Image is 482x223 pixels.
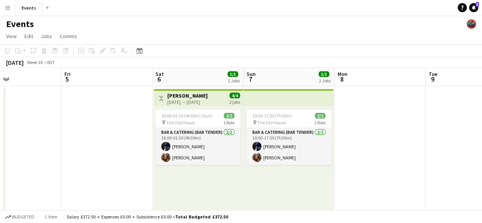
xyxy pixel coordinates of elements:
[47,59,55,65] div: BST
[12,214,34,220] span: Budgeted
[4,213,35,221] button: Budgeted
[60,33,77,40] span: Comms
[6,33,17,40] span: View
[16,0,43,15] button: Events
[175,214,228,220] span: Total Budgeted £372.50
[38,31,55,41] a: Jobs
[6,59,24,66] div: [DATE]
[467,19,476,29] app-user-avatar: Dom Roche
[3,31,20,41] a: View
[41,33,52,40] span: Jobs
[67,214,228,220] div: Salary £372.50 + Expenses £0.00 + Subsistence £0.00 =
[57,31,80,41] a: Comms
[25,59,44,65] span: Week 36
[24,33,33,40] span: Edit
[42,214,60,220] span: 1 item
[6,18,34,30] h1: Events
[469,3,478,12] a: 3
[476,2,479,7] span: 3
[21,31,36,41] a: Edit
